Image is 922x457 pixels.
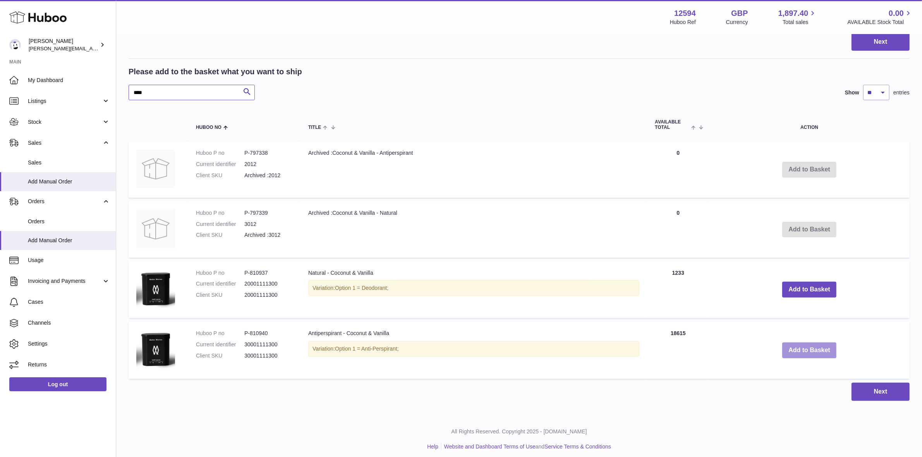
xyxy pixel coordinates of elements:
[136,269,175,309] img: Natural - Coconut & Vanilla
[9,377,106,391] a: Log out
[847,19,913,26] span: AVAILABLE Stock Total
[196,231,244,239] dt: Client SKU
[674,8,696,19] strong: 12594
[28,77,110,84] span: My Dashboard
[28,139,102,147] span: Sales
[28,277,102,285] span: Invoicing and Payments
[28,98,102,105] span: Listings
[244,221,293,228] dd: 3012
[196,125,221,130] span: Huboo no
[28,319,110,327] span: Channels
[136,209,175,248] img: Archived :Coconut & Vanilla - Natural
[783,19,817,26] span: Total sales
[28,298,110,306] span: Cases
[196,172,244,179] dt: Client SKU
[196,352,244,359] dt: Client SKU
[731,8,748,19] strong: GBP
[196,341,244,348] dt: Current identifier
[196,291,244,299] dt: Client SKU
[647,142,709,198] td: 0
[308,341,639,357] div: Variation:
[244,161,293,168] dd: 2012
[847,8,913,26] a: 0.00 AVAILABLE Stock Total
[28,178,110,185] span: Add Manual Order
[889,8,904,19] span: 0.00
[28,237,110,244] span: Add Manual Order
[778,8,817,26] a: 1,897.40 Total sales
[244,291,293,299] dd: 20001111300
[28,340,110,347] span: Settings
[300,202,647,258] td: Archived :Coconut & Vanilla - Natural
[28,159,110,166] span: Sales
[655,120,689,130] span: AVAILABLE Total
[647,202,709,258] td: 0
[726,19,748,26] div: Currency
[28,198,102,205] span: Orders
[196,209,244,217] dt: Huboo P no
[244,352,293,359] dd: 30001111300
[441,443,611,450] li: and
[244,149,293,157] dd: P-797338
[782,282,836,298] button: Add to Basket
[136,330,175,369] img: Antiperspirant - Coconut & Vanilla
[244,172,293,179] dd: Archived :2012
[444,443,536,450] a: Website and Dashboard Terms of Use
[544,443,611,450] a: Service Terms & Conditions
[28,257,110,264] span: Usage
[893,89,910,96] span: entries
[196,269,244,277] dt: Huboo P no
[244,330,293,337] dd: P-810940
[852,383,910,401] button: Next
[136,149,175,188] img: Archived :Coconut & Vanilla - Antiperspirant
[300,142,647,198] td: Archived :Coconut & Vanilla - Antiperspirant
[244,280,293,288] dd: 20001111300
[29,45,155,51] span: [PERSON_NAME][EMAIL_ADDRESS][DOMAIN_NAME]
[29,38,98,52] div: [PERSON_NAME]
[28,218,110,225] span: Orders
[670,19,696,26] div: Huboo Ref
[300,262,647,318] td: Natural - Coconut & Vanilla
[244,231,293,239] dd: Archived :3012
[196,330,244,337] dt: Huboo P no
[129,67,302,77] h2: Please add to the basket what you want to ship
[335,346,399,352] span: Option 1 = Anti-Perspirant;
[28,118,102,126] span: Stock
[778,8,809,19] span: 1,897.40
[308,280,639,296] div: Variation:
[709,112,910,137] th: Action
[647,322,709,379] td: 18615
[196,280,244,288] dt: Current identifier
[244,209,293,217] dd: P-797339
[244,341,293,348] dd: 30001111300
[244,269,293,277] dd: P-810937
[122,428,916,435] p: All Rights Reserved. Copyright 2025 - [DOMAIN_NAME]
[427,443,438,450] a: Help
[782,342,836,358] button: Add to Basket
[28,361,110,368] span: Returns
[196,149,244,157] dt: Huboo P no
[196,221,244,228] dt: Current identifier
[647,262,709,318] td: 1233
[335,285,388,291] span: Option 1 = Deodorant;
[852,33,910,51] button: Next
[196,161,244,168] dt: Current identifier
[845,89,859,96] label: Show
[300,322,647,379] td: Antiperspirant - Coconut & Vanilla
[9,39,21,51] img: owen@wearemakewaves.com
[308,125,321,130] span: Title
